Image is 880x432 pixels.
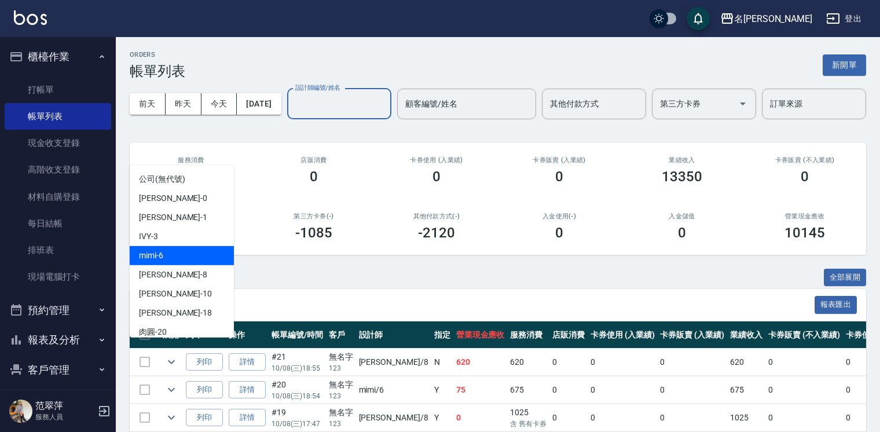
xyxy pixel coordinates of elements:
[266,213,361,220] h2: 第三方卡券(-)
[14,10,47,25] img: Logo
[507,349,549,376] td: 620
[139,173,185,185] span: 公司 (無代號)
[269,321,326,349] th: 帳單編號/時間
[269,404,326,431] td: #19
[35,400,94,412] h5: 范翠萍
[657,349,727,376] td: 0
[139,211,207,224] span: [PERSON_NAME] -1
[765,376,843,404] td: 0
[266,156,361,164] h2: 店販消費
[356,404,431,431] td: [PERSON_NAME] /8
[139,326,167,338] span: 肉圓 -20
[229,353,266,371] a: 詳情
[269,376,326,404] td: #20
[507,404,549,431] td: 1025
[186,409,223,427] button: 列印
[5,325,111,355] button: 報表及分析
[555,169,563,185] h3: 0
[757,213,852,220] h2: 營業現金應收
[5,76,111,103] a: 打帳單
[226,321,269,349] th: 操作
[784,225,825,241] h3: 10145
[329,407,353,419] div: 無名字
[453,321,508,349] th: 營業現金應收
[549,349,588,376] td: 0
[727,404,765,431] td: 1025
[815,299,857,310] a: 報表匯出
[549,321,588,349] th: 店販消費
[549,404,588,431] td: 0
[727,349,765,376] td: 620
[144,299,815,311] span: 訂單列表
[5,130,111,156] a: 現金收支登錄
[657,376,727,404] td: 0
[5,210,111,237] a: 每日結帳
[329,419,353,429] p: 123
[186,381,223,399] button: 列印
[822,8,866,30] button: 登出
[588,349,658,376] td: 0
[329,363,353,374] p: 123
[5,184,111,210] a: 材料自購登錄
[35,412,94,422] p: 服務人員
[765,349,843,376] td: 0
[356,349,431,376] td: [PERSON_NAME] /8
[326,321,356,349] th: 客戶
[588,321,658,349] th: 卡券使用 (入業績)
[329,351,353,363] div: 無名字
[687,7,710,30] button: save
[727,321,765,349] th: 業績收入
[139,269,207,281] span: [PERSON_NAME] -8
[5,237,111,263] a: 排班表
[765,321,843,349] th: 卡券販賣 (不入業績)
[163,409,180,426] button: expand row
[431,321,453,349] th: 指定
[5,295,111,325] button: 預約管理
[823,54,866,76] button: 新開單
[588,404,658,431] td: 0
[9,400,32,423] img: Person
[139,192,207,204] span: [PERSON_NAME] -0
[678,225,686,241] h3: 0
[139,288,212,300] span: [PERSON_NAME] -10
[229,381,266,399] a: 詳情
[389,156,484,164] h2: 卡券使用 (入業績)
[5,156,111,183] a: 高階收支登錄
[510,419,547,429] p: 含 舊有卡券
[507,321,549,349] th: 服務消費
[588,376,658,404] td: 0
[166,93,201,115] button: 昨天
[5,42,111,72] button: 櫃檯作業
[453,376,508,404] td: 75
[163,353,180,371] button: expand row
[144,156,239,164] h3: 服務消費
[512,213,607,220] h2: 入金使用(-)
[130,93,166,115] button: 前天
[5,355,111,385] button: 客戶管理
[549,376,588,404] td: 0
[356,321,431,349] th: 設計師
[272,419,323,429] p: 10/08 (三) 17:47
[139,250,163,262] span: mimi -6
[5,103,111,130] a: 帳單列表
[765,404,843,431] td: 0
[201,93,237,115] button: 今天
[329,379,353,391] div: 無名字
[657,404,727,431] td: 0
[272,363,323,374] p: 10/08 (三) 18:55
[453,404,508,431] td: 0
[823,59,866,70] a: 新開單
[801,169,809,185] h3: 0
[229,409,266,427] a: 詳情
[356,376,431,404] td: mimi /6
[269,349,326,376] td: #21
[237,93,281,115] button: [DATE]
[635,213,729,220] h2: 入金儲值
[186,353,223,371] button: 列印
[295,225,332,241] h3: -1085
[453,349,508,376] td: 620
[815,296,857,314] button: 報表匯出
[734,94,752,113] button: Open
[272,391,323,401] p: 10/08 (三) 18:54
[295,83,340,92] label: 設計師編號/姓名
